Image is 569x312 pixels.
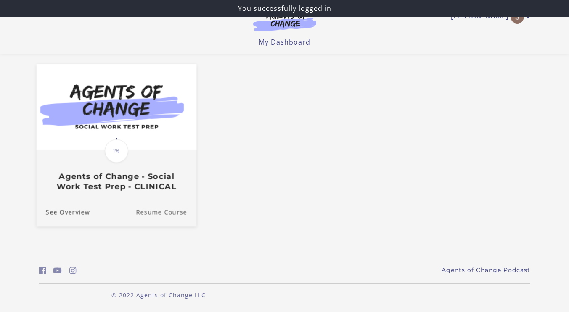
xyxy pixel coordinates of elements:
[442,266,530,275] a: Agents of Change Podcast
[36,198,90,226] a: Agents of Change - Social Work Test Prep - CLINICAL: See Overview
[45,172,187,191] h3: Agents of Change - Social Work Test Prep - CLINICAL
[39,265,46,277] a: https://www.facebook.com/groups/aswbtestprep (Open in a new window)
[3,3,566,13] p: You successfully logged in
[53,267,62,275] i: https://www.youtube.com/c/AgentsofChangeTestPrepbyMeaganMitchell (Open in a new window)
[39,291,278,299] p: © 2022 Agents of Change LLC
[136,198,196,226] a: Agents of Change - Social Work Test Prep - CLINICAL: Resume Course
[69,267,77,275] i: https://www.instagram.com/agentsofchangeprep/ (Open in a new window)
[451,10,526,24] a: Toggle menu
[69,265,77,277] a: https://www.instagram.com/agentsofchangeprep/ (Open in a new window)
[244,12,325,31] img: Agents of Change Logo
[105,139,128,163] span: 1%
[53,265,62,277] a: https://www.youtube.com/c/AgentsofChangeTestPrepbyMeaganMitchell (Open in a new window)
[39,267,46,275] i: https://www.facebook.com/groups/aswbtestprep (Open in a new window)
[259,37,310,47] a: My Dashboard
